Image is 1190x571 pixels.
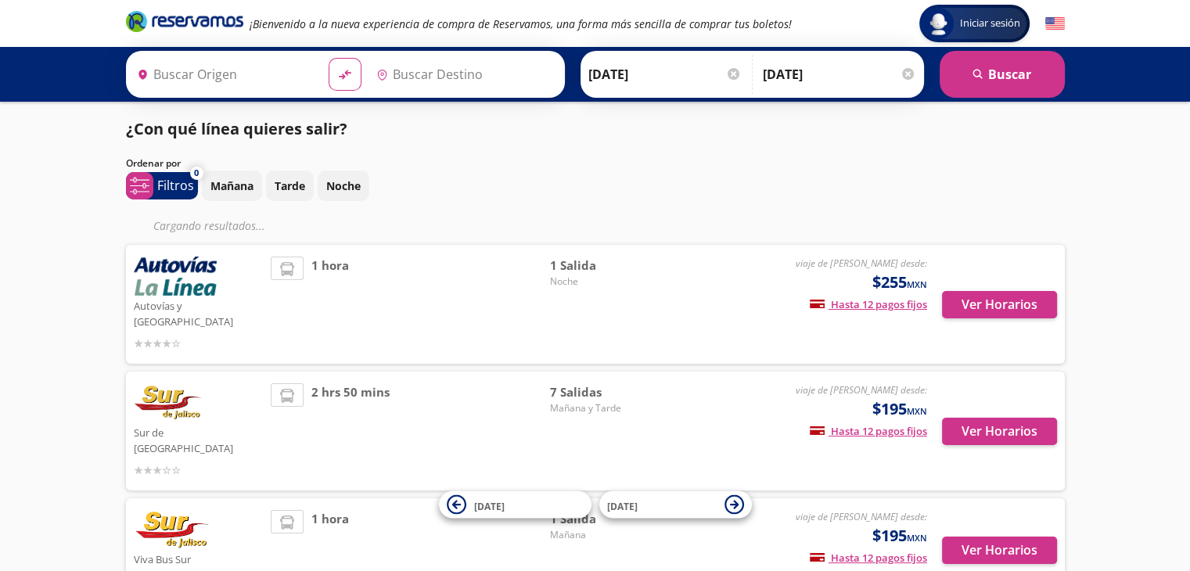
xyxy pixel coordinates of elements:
[872,397,927,421] span: $195
[550,510,660,528] span: 1 Salida
[796,510,927,523] em: viaje de [PERSON_NAME] desde:
[157,176,194,195] p: Filtros
[134,383,203,422] img: Sur de Jalisco
[796,383,927,397] em: viaje de [PERSON_NAME] desde:
[474,499,505,512] span: [DATE]
[134,549,264,568] p: Viva Bus Sur
[439,491,591,519] button: [DATE]
[940,51,1065,98] button: Buscar
[266,171,314,201] button: Tarde
[907,405,927,417] small: MXN
[126,172,198,199] button: 0Filtros
[311,383,390,479] span: 2 hrs 50 mins
[131,55,317,94] input: Buscar Origen
[370,55,556,94] input: Buscar Destino
[872,524,927,548] span: $195
[126,9,243,33] i: Brand Logo
[599,491,752,519] button: [DATE]
[810,551,927,565] span: Hasta 12 pagos fijos
[202,171,262,201] button: Mañana
[126,156,181,171] p: Ordenar por
[318,171,369,201] button: Noche
[126,9,243,38] a: Brand Logo
[588,55,742,94] input: Elegir Fecha
[134,510,210,549] img: Viva Bus Sur
[194,167,199,180] span: 0
[210,178,253,194] p: Mañana
[134,422,264,456] p: Sur de [GEOGRAPHIC_DATA]
[607,499,638,512] span: [DATE]
[550,257,660,275] span: 1 Salida
[942,291,1057,318] button: Ver Horarios
[326,178,361,194] p: Noche
[907,278,927,290] small: MXN
[954,16,1026,31] span: Iniciar sesión
[1099,480,1174,555] iframe: Messagebird Livechat Widget
[153,218,265,233] em: Cargando resultados ...
[942,537,1057,564] button: Ver Horarios
[275,178,305,194] p: Tarde
[134,257,217,296] img: Autovías y La Línea
[550,401,660,415] span: Mañana y Tarde
[134,296,264,329] p: Autovías y [GEOGRAPHIC_DATA]
[1045,14,1065,34] button: English
[550,383,660,401] span: 7 Salidas
[810,424,927,438] span: Hasta 12 pagos fijos
[763,55,916,94] input: Opcional
[942,418,1057,445] button: Ver Horarios
[250,16,792,31] em: ¡Bienvenido a la nueva experiencia de compra de Reservamos, una forma más sencilla de comprar tus...
[872,271,927,294] span: $255
[907,532,927,544] small: MXN
[311,257,349,352] span: 1 hora
[810,297,927,311] span: Hasta 12 pagos fijos
[550,275,660,289] span: Noche
[550,528,660,542] span: Mañana
[796,257,927,270] em: viaje de [PERSON_NAME] desde:
[126,117,347,141] p: ¿Con qué línea quieres salir?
